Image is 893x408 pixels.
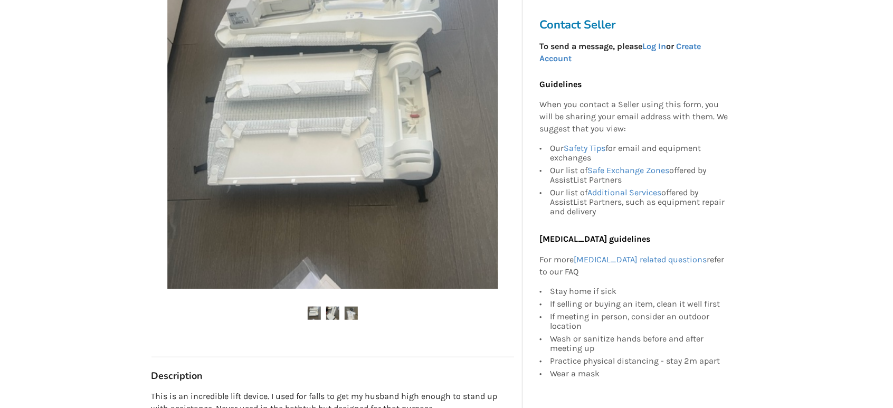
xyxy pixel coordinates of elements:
a: Safe Exchange Zones [587,165,669,175]
div: Our list of offered by AssistList Partners, such as equipment repair and delivery [550,186,728,216]
a: Safety Tips [564,143,605,153]
h3: Contact Seller [539,17,734,32]
strong: To send a message, please or [539,41,701,63]
div: Our list of offered by AssistList Partners [550,164,728,186]
p: When you contact a Seller using this form, you will be sharing your email address with them. We s... [539,99,728,136]
div: Wash or sanitize hands before and after meeting up [550,333,728,355]
p: For more refer to our FAQ [539,254,728,278]
img: bath light -tub transfer bench-bathroom safety-vancouver-assistlist-listing [326,307,339,320]
b: [MEDICAL_DATA] guidelines [539,234,650,244]
a: [MEDICAL_DATA] related questions [574,254,707,264]
img: bath light -tub transfer bench-bathroom safety-vancouver-assistlist-listing [345,307,358,320]
img: bath light -tub transfer bench-bathroom safety-vancouver-assistlist-listing [308,307,321,320]
b: Guidelines [539,79,582,89]
div: Stay home if sick [550,287,728,298]
div: If selling or buying an item, clean it well first [550,298,728,310]
div: Wear a mask [550,367,728,378]
div: Practice physical distancing - stay 2m apart [550,355,728,367]
div: If meeting in person, consider an outdoor location [550,310,728,333]
div: Our for email and equipment exchanges [550,144,728,164]
h3: Description [151,370,514,382]
a: Log In [642,41,666,51]
a: Additional Services [587,187,661,197]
